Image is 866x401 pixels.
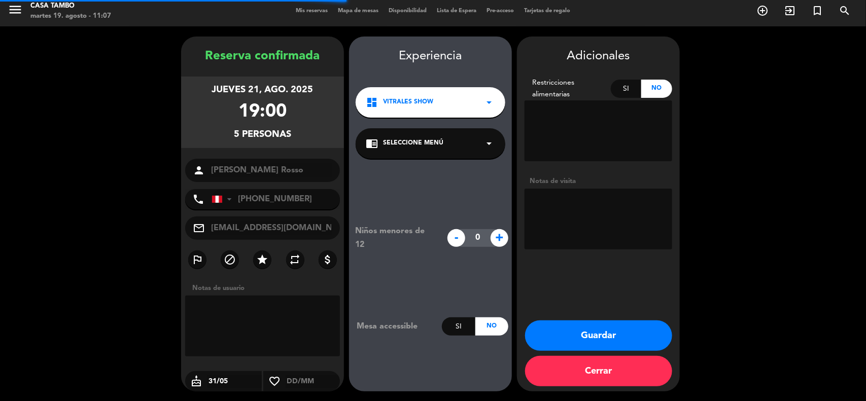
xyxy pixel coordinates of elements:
[483,137,495,150] i: arrow_drop_down
[30,11,111,21] div: martes 19. agosto - 11:07
[256,253,268,266] i: star
[8,2,23,21] button: menu
[181,47,344,66] div: Reserva confirmada
[384,8,432,14] span: Disponibilidad
[333,8,384,14] span: Mapa de mesas
[447,229,465,247] span: -
[811,5,823,17] i: turned_in_not
[193,164,205,176] i: person
[212,83,314,97] div: jueves 21, ago. 2025
[187,283,344,294] div: Notas de usuario
[432,8,481,14] span: Lista de Espera
[289,253,301,266] i: repeat
[291,8,333,14] span: Mis reservas
[525,77,611,100] div: Restricciones alimentarias
[784,5,796,17] i: exit_to_app
[193,222,205,234] i: mail_outline
[212,190,235,209] div: Peru (Perú): +51
[525,176,672,187] div: Notas de visita
[839,5,851,17] i: search
[191,253,203,266] i: outlined_flag
[185,375,207,387] i: cake
[349,47,512,66] div: Experiencia
[383,138,443,149] span: Seleccione Menú
[286,375,340,388] input: DD/MM
[611,80,642,98] div: Si
[383,97,433,107] span: Vitrales Show
[348,225,442,251] div: Niños menores de 12
[366,137,378,150] i: chrome_reader_mode
[349,320,442,333] div: Mesa accessible
[525,320,672,351] button: Guardar
[442,317,475,336] div: Si
[525,47,672,66] div: Adicionales
[483,96,495,108] i: arrow_drop_down
[756,5,769,17] i: add_circle_outline
[234,127,291,142] div: 5 personas
[30,1,111,11] div: Casa Tambo
[224,253,236,266] i: block
[481,8,519,14] span: Pre-acceso
[491,229,508,247] span: +
[192,193,204,205] i: phone
[641,80,672,98] div: No
[322,253,334,266] i: attach_money
[519,8,575,14] span: Tarjetas de regalo
[366,96,378,108] i: dashboard
[238,97,287,127] div: 19:00
[8,2,23,17] i: menu
[525,356,672,386] button: Cerrar
[263,375,286,387] i: favorite_border
[207,375,262,388] input: DD/MM
[475,317,508,336] div: No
